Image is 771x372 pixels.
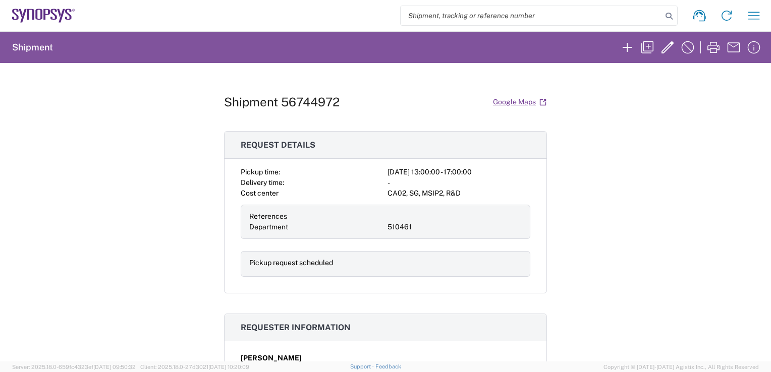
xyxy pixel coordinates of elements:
div: [DATE] 13:00:00 - 17:00:00 [388,167,530,177]
div: Department [249,222,383,232]
span: [DATE] 10:20:09 [208,364,249,370]
span: Delivery time: [241,178,284,187]
input: Shipment, tracking or reference number [401,6,662,25]
span: Request details [241,140,315,150]
div: CA02, SG, MSIP2, R&D [388,188,530,199]
div: - [388,177,530,188]
span: [DATE] 09:50:32 [93,364,136,370]
div: 510461 [388,222,522,232]
span: Requester information [241,323,351,332]
h1: Shipment 56744972 [224,95,340,109]
span: Copyright © [DATE]-[DATE] Agistix Inc., All Rights Reserved [603,362,759,371]
a: Support [350,363,375,369]
span: Pickup request scheduled [249,259,333,267]
span: Pickup time: [241,168,280,176]
a: Feedback [375,363,401,369]
span: References [249,212,287,220]
span: Server: 2025.18.0-659fc4323ef [12,364,136,370]
span: Cost center [241,189,279,197]
a: Google Maps [492,93,547,111]
h2: Shipment [12,41,53,53]
span: Client: 2025.18.0-27d3021 [140,364,249,370]
span: [PERSON_NAME] [241,353,302,363]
